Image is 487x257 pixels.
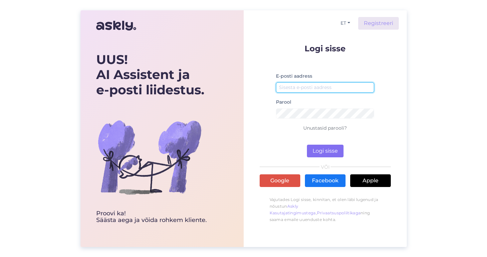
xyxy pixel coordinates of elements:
[317,210,361,215] a: Privaatsuspoliitikaga
[260,44,391,53] p: Logi sisse
[96,104,203,210] img: bg-askly
[96,52,207,98] div: UUS! AI Assistent ja e-posti liidestus.
[338,18,353,28] button: ET
[320,165,331,169] span: VÕI
[350,174,391,187] a: Apple
[307,145,344,157] button: Logi sisse
[96,210,207,224] div: Proovi ka! Säästa aega ja võida rohkem kliente.
[305,174,346,187] a: Facebook
[358,17,399,30] a: Registreeri
[260,193,391,226] p: Vajutades Logi sisse, kinnitan, et olen läbi lugenud ja nõustun , ning saama emaile uuenduste kohta.
[260,174,300,187] a: Google
[96,18,136,34] img: Askly
[276,73,312,80] label: E-posti aadress
[303,125,347,131] a: Unustasid parooli?
[276,82,374,93] input: Sisesta e-posti aadress
[276,99,291,106] label: Parool
[270,204,316,215] a: Askly Kasutajatingimustega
